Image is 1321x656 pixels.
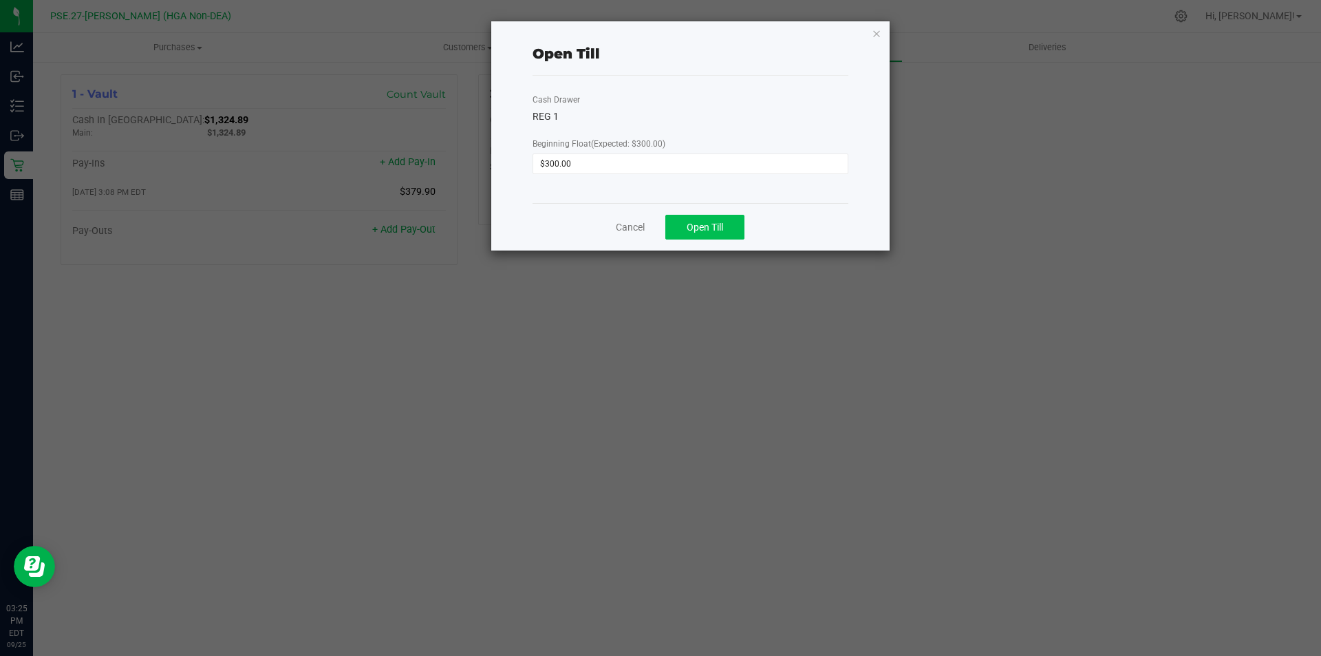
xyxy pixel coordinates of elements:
[687,222,723,233] span: Open Till
[533,94,580,106] label: Cash Drawer
[616,220,645,235] a: Cancel
[591,139,665,149] span: (Expected: $300.00)
[533,139,665,149] span: Beginning Float
[533,43,600,64] div: Open Till
[665,215,744,240] button: Open Till
[14,546,55,587] iframe: Resource center
[533,109,848,124] div: REG 1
